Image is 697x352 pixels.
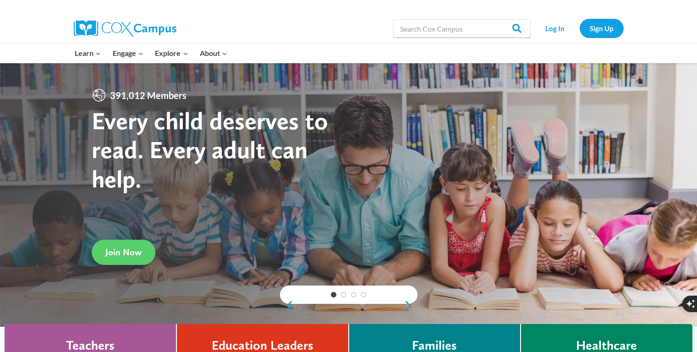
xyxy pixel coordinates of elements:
span: Explore [155,47,188,59]
a: Sign Up [580,19,624,38]
div: content slider buttons [280,297,417,315]
strong: Every child deserves to read. Every adult can help. [92,106,328,193]
nav: Primary Navigation [69,44,233,63]
a: 3 [351,292,357,297]
a: 4 [361,292,366,297]
a: 2 [341,292,346,297]
span: Join Now [105,247,142,258]
input: Search Cox Campus [393,19,531,38]
span: About [200,47,227,59]
a: Log In [535,19,575,38]
img: Cox Campus [74,20,176,37]
span: Learn [75,47,101,59]
a: Join Now [92,240,155,265]
a: 1 [331,292,336,297]
span: Engage [113,47,143,59]
nav: Secondary Navigation [535,19,624,38]
span: 391,012 Members [106,88,190,103]
a: previous [280,300,294,311]
a: next [404,300,417,311]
